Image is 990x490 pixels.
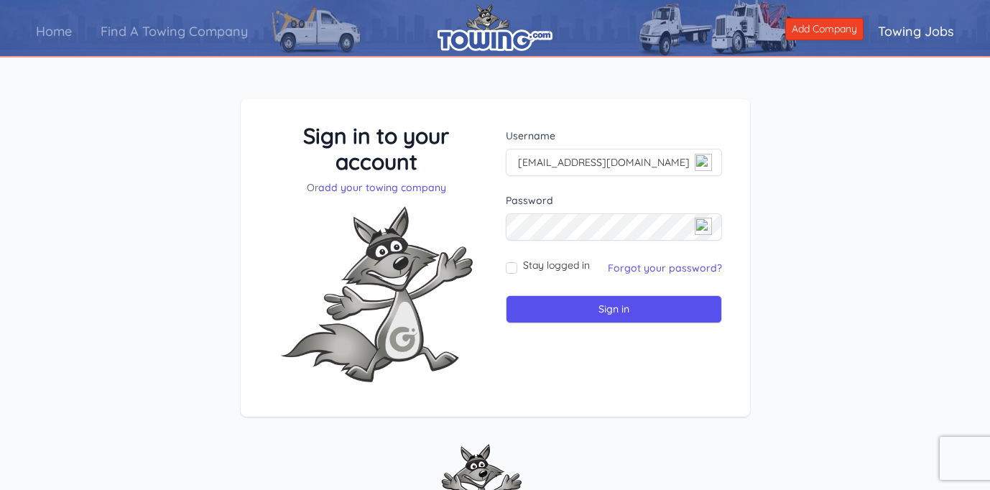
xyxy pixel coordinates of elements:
[438,4,552,51] img: logo.png
[318,181,446,194] a: add your towing company
[506,193,722,208] label: Password
[608,262,722,274] a: Forgot your password?
[785,18,864,40] a: Add Company
[22,11,86,52] a: Home
[695,218,712,235] img: npw-badge-icon-locked.svg
[523,258,590,272] label: Stay logged in
[864,11,968,52] a: Towing Jobs
[506,295,722,323] input: Sign in
[269,123,485,175] h3: Sign in to your account
[269,180,485,195] p: Or
[506,129,722,143] label: Username
[86,11,262,52] a: Find A Towing Company
[695,154,712,171] img: npw-badge-icon-locked.svg
[269,195,484,394] img: Fox-Excited.png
